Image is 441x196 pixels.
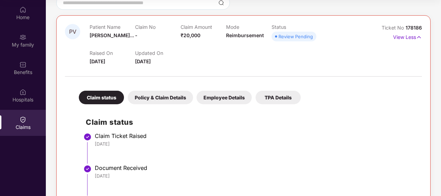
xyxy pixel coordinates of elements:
span: - [135,32,138,38]
div: Claim Ticket Raised [95,132,415,139]
h2: Claim status [86,116,415,128]
span: [DATE] [90,58,105,64]
p: View Less [393,32,422,41]
img: svg+xml;base64,PHN2ZyBpZD0iQmVuZWZpdHMiIHhtbG5zPSJodHRwOi8vd3d3LnczLm9yZy8yMDAwL3N2ZyIgd2lkdGg9Ij... [19,61,26,68]
div: [DATE] [95,141,415,147]
span: Ticket No [382,25,406,31]
div: [DATE] [95,173,415,179]
div: Employee Details [197,91,252,104]
span: 178186 [406,25,422,31]
p: Patient Name [90,24,135,30]
div: Review Pending [278,33,313,40]
img: svg+xml;base64,PHN2ZyBpZD0iSG9tZSIgeG1sbnM9Imh0dHA6Ly93d3cudzMub3JnLzIwMDAvc3ZnIiB3aWR0aD0iMjAiIG... [19,6,26,13]
p: Claim No [135,24,181,30]
span: PV [69,29,76,35]
p: Updated On [135,50,181,56]
p: Raised On [90,50,135,56]
img: svg+xml;base64,PHN2ZyBpZD0iQ2xhaW0iIHhtbG5zPSJodHRwOi8vd3d3LnczLm9yZy8yMDAwL3N2ZyIgd2lkdGg9IjIwIi... [19,116,26,123]
div: Claim status [79,91,124,104]
img: svg+xml;base64,PHN2ZyB4bWxucz0iaHR0cDovL3d3dy53My5vcmcvMjAwMC9zdmciIHdpZHRoPSIxNyIgaGVpZ2h0PSIxNy... [416,33,422,41]
img: svg+xml;base64,PHN2ZyBpZD0iU3RlcC1Eb25lLTMyeDMyIiB4bWxucz0iaHR0cDovL3d3dy53My5vcmcvMjAwMC9zdmciIH... [83,133,92,141]
div: Policy & Claim Details [128,91,193,104]
img: svg+xml;base64,PHN2ZyB3aWR0aD0iMjAiIGhlaWdodD0iMjAiIHZpZXdCb3g9IjAgMCAyMCAyMCIgZmlsbD0ibm9uZSIgeG... [19,34,26,41]
img: svg+xml;base64,PHN2ZyBpZD0iU3RlcC1Eb25lLTMyeDMyIiB4bWxucz0iaHR0cDovL3d3dy53My5vcmcvMjAwMC9zdmciIH... [83,165,92,173]
p: Claim Amount [181,24,226,30]
span: [DATE] [135,58,151,64]
p: Mode [226,24,272,30]
img: svg+xml;base64,PHN2ZyBpZD0iSG9zcGl0YWxzIiB4bWxucz0iaHR0cDovL3d3dy53My5vcmcvMjAwMC9zdmciIHdpZHRoPS... [19,89,26,96]
span: ₹20,000 [181,32,200,38]
div: Document Received [95,164,415,171]
span: Reimbursement [226,32,264,38]
div: TPA Details [256,91,301,104]
span: [PERSON_NAME]... [90,32,134,38]
p: Status [272,24,317,30]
